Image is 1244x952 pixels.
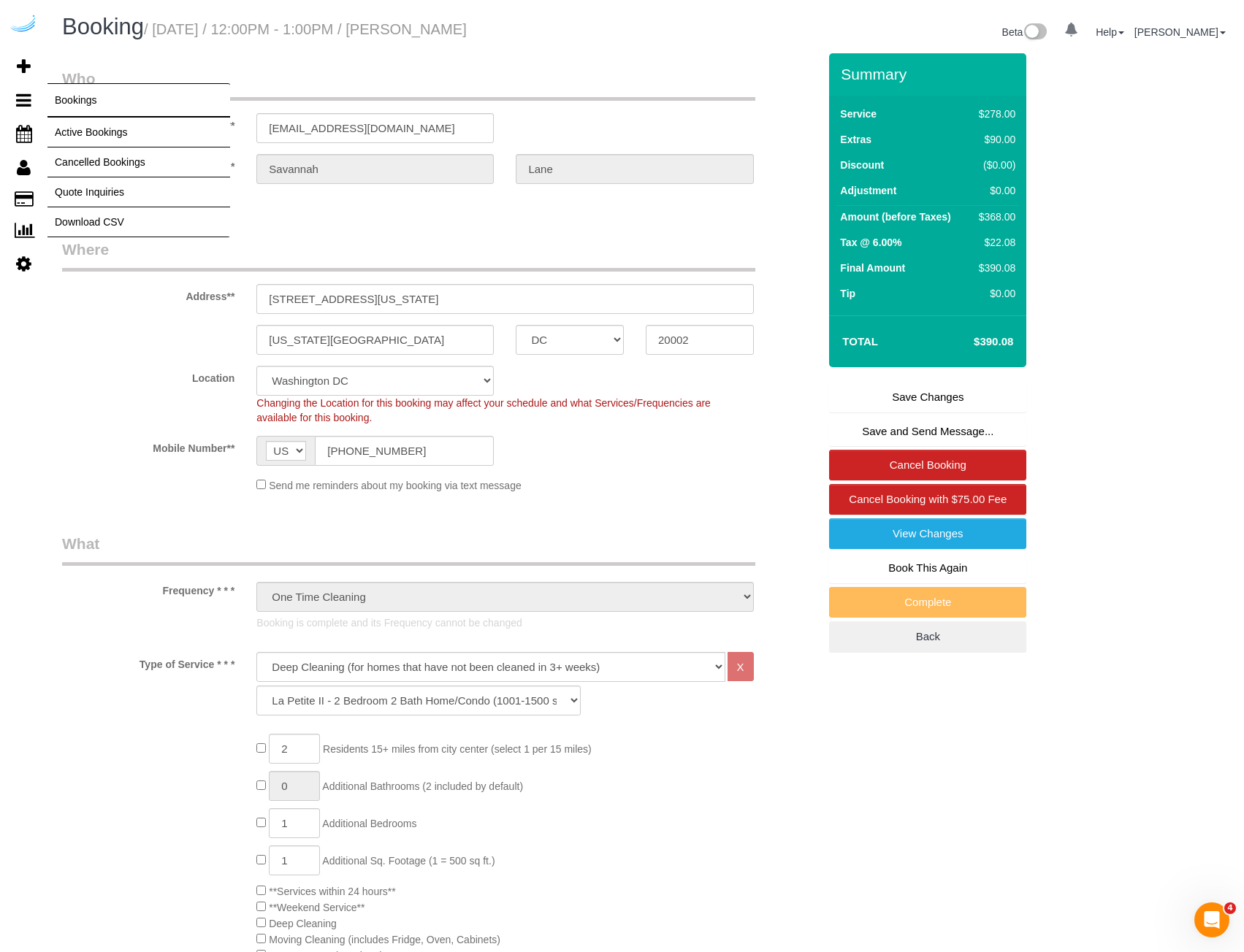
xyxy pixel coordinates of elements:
div: $390.08 [973,261,1015,275]
div: $90.00 [973,132,1015,147]
label: Extras [840,132,871,147]
label: Service [840,107,877,121]
input: Mobile Number** [315,436,494,466]
label: Frequency * * * [51,578,245,598]
label: Discount [840,158,884,172]
span: **Services within 24 hours** [269,886,396,897]
label: Amount (before Taxes) [840,210,950,224]
label: Tax @ 6.00% [840,235,901,250]
label: Location [51,366,245,385]
label: Final Amount [840,261,905,275]
p: Booking is complete and its Frequency cannot be changed [256,615,753,630]
legend: What [62,533,755,566]
span: Additional Bathrooms (2 included by default) [322,780,523,792]
a: Beta [1002,26,1048,38]
span: Deep Cleaning [269,918,337,929]
span: Changing the Location for this booking may affect your schedule and what Services/Frequencies are... [256,397,711,423]
a: Quote Inquiries [47,177,230,207]
legend: Where [62,239,755,272]
div: $368.00 [973,210,1015,224]
a: View Changes [829,518,1026,549]
span: Additional Bedrooms [322,818,416,829]
legend: Who [62,68,755,101]
a: [PERSON_NAME] [1134,26,1226,38]
span: Cancel Booking with $75.00 Fee [849,493,1007,505]
div: $0.00 [973,286,1015,301]
span: Residents 15+ miles from city center (select 1 per 15 miles) [323,743,592,755]
strong: Total [842,335,878,348]
a: Download CSV [47,207,230,237]
a: Cancel Booking with $75.00 Fee [829,484,1026,515]
span: 4 [1224,902,1236,914]
div: $278.00 [973,107,1015,121]
a: Active Bookings [47,118,230,147]
div: $22.08 [973,235,1015,250]
a: Book This Again [829,553,1026,583]
span: Booking [62,14,144,39]
label: Type of Service * * * [51,652,245,672]
div: $0.00 [973,183,1015,198]
span: Bookings [47,83,230,117]
label: Adjustment [840,183,896,198]
small: / [DATE] / 12:00PM - 1:00PM / [PERSON_NAME] [144,21,467,37]
a: Cancel Booking [829,450,1026,480]
a: Back [829,621,1026,652]
a: Save Changes [829,382,1026,412]
a: Save and Send Message... [829,416,1026,447]
div: ($0.00) [973,158,1015,172]
label: Mobile Number** [51,436,245,456]
img: New interface [1023,23,1047,42]
input: Zip Code** [646,325,754,355]
ul: Bookings [47,117,230,237]
iframe: Intercom live chat [1194,902,1229,937]
span: Moving Cleaning (includes Fridge, Oven, Cabinets) [269,934,500,945]
h4: $390.08 [930,336,1013,348]
a: Help [1096,26,1124,38]
img: Automaid Logo [9,15,38,35]
span: Additional Sq. Footage (1 = 500 sq ft.) [322,855,495,867]
span: Send me reminders about my booking via text message [269,480,522,491]
h3: Summary [841,66,1019,82]
a: Cancelled Bookings [47,147,230,177]
input: Last Name** [516,154,753,184]
label: Tip [840,286,855,301]
input: First Name** [256,154,494,184]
